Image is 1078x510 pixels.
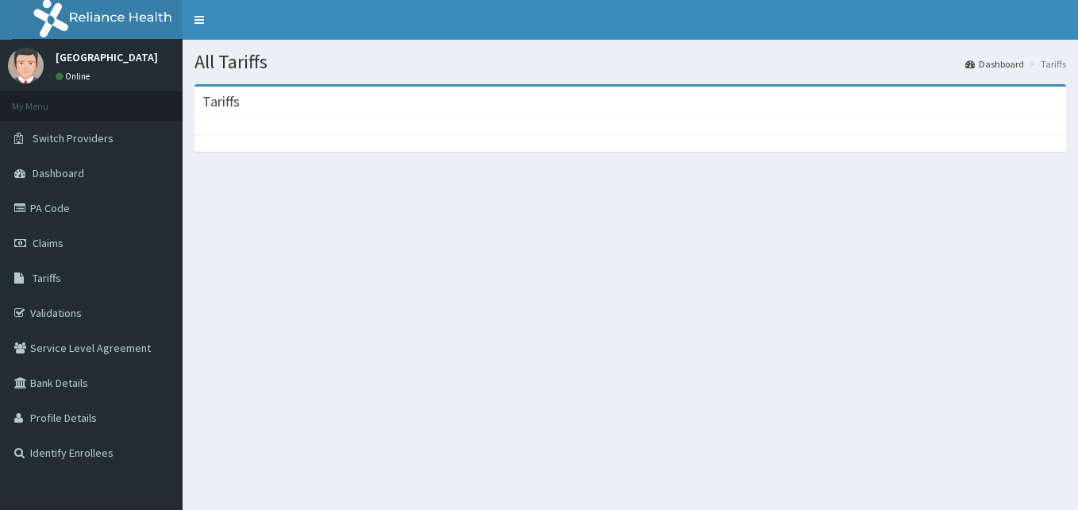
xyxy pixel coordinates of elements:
[8,48,44,83] img: User Image
[965,57,1024,71] a: Dashboard
[33,131,114,145] span: Switch Providers
[56,71,94,82] a: Online
[1026,57,1066,71] li: Tariffs
[33,166,84,180] span: Dashboard
[33,236,64,250] span: Claims
[194,52,1066,72] h1: All Tariffs
[33,271,61,285] span: Tariffs
[56,52,158,63] p: [GEOGRAPHIC_DATA]
[202,95,240,109] h3: Tariffs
